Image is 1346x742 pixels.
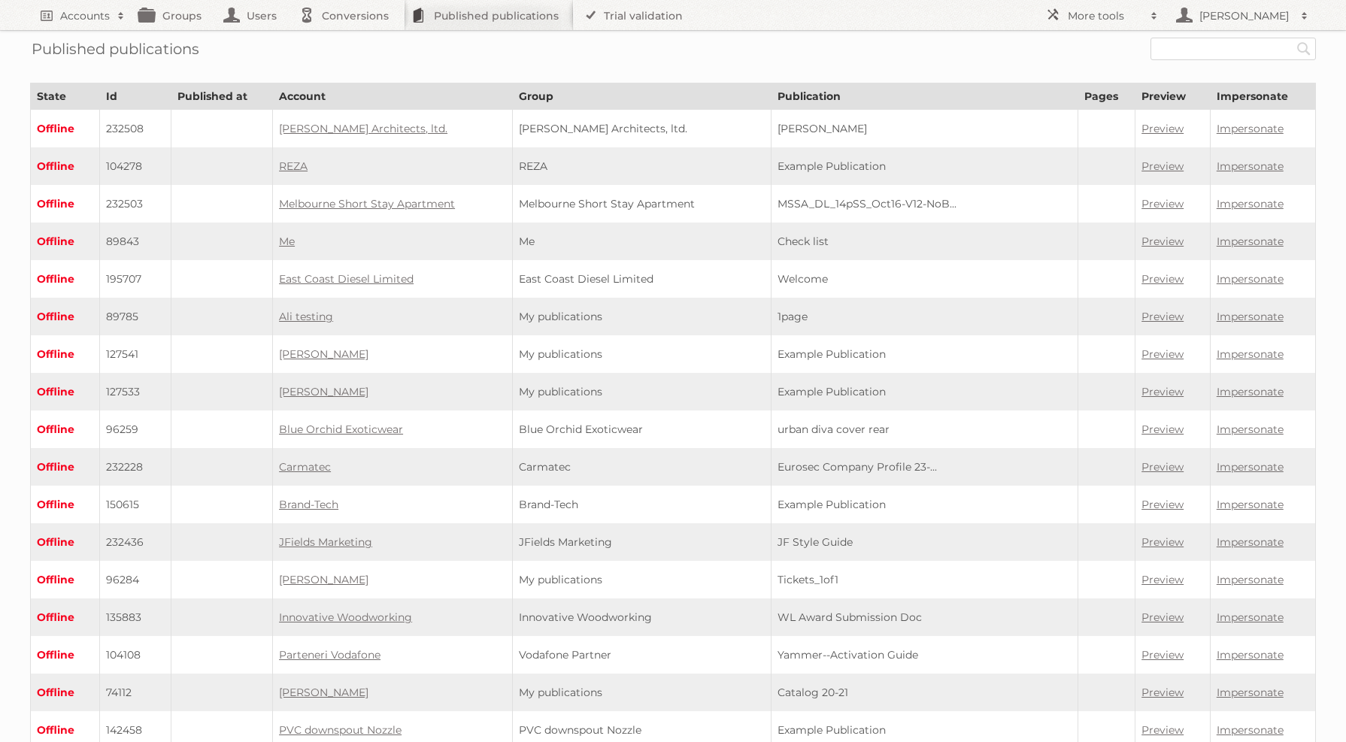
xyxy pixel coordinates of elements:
td: Offline [31,674,100,711]
td: Carmatec [512,448,771,486]
td: Example Publication [771,147,1078,185]
td: My publications [512,335,771,373]
td: Check list [771,223,1078,260]
td: Offline [31,636,100,674]
a: Carmatec [279,460,331,474]
a: Preview [1141,648,1184,662]
td: Yammer--Activation Guide [771,636,1078,674]
a: Ali testing [279,310,333,323]
td: Offline [31,448,100,486]
a: Preview [1141,573,1184,586]
td: Offline [31,335,100,373]
td: Me [512,223,771,260]
td: Offline [31,373,100,410]
a: Impersonate [1217,648,1284,662]
a: [PERSON_NAME] [279,385,368,398]
td: Offline [31,223,100,260]
td: 232508 [100,110,171,148]
h2: [PERSON_NAME] [1196,8,1293,23]
td: Offline [31,260,100,298]
td: Tickets_1of1 [771,561,1078,598]
a: Preview [1141,197,1184,210]
th: Account [273,83,512,110]
input: Search [1293,38,1315,60]
a: Blue Orchid Exoticwear [279,422,403,436]
th: Publication [771,83,1078,110]
a: Preview [1141,122,1184,135]
a: Preview [1141,310,1184,323]
h2: Accounts [60,8,110,23]
td: Eurosec Company Profile 23-... [771,448,1078,486]
th: Preview [1135,83,1211,110]
td: My publications [512,561,771,598]
a: [PERSON_NAME] Architects, ltd. [279,122,447,135]
a: Preview [1141,460,1184,474]
a: Me [279,235,295,248]
th: Impersonate [1210,83,1315,110]
a: Impersonate [1217,159,1284,173]
a: Preview [1141,272,1184,286]
th: Pages [1078,83,1135,110]
a: Preview [1141,385,1184,398]
td: [PERSON_NAME] [771,110,1078,148]
a: Preview [1141,498,1184,511]
a: [PERSON_NAME] [279,686,368,699]
a: Preview [1141,723,1184,737]
td: WL Award Submission Doc [771,598,1078,636]
a: Brand-Tech [279,498,338,511]
a: Impersonate [1217,573,1284,586]
th: Id [100,83,171,110]
td: REZA [512,147,771,185]
a: Impersonate [1217,272,1284,286]
td: 96284 [100,561,171,598]
a: Preview [1141,535,1184,549]
td: Example Publication [771,335,1078,373]
a: [PERSON_NAME] [279,573,368,586]
a: Impersonate [1217,310,1284,323]
th: State [31,83,100,110]
a: JFields Marketing [279,535,372,549]
a: Impersonate [1217,122,1284,135]
a: [PERSON_NAME] [279,347,368,361]
td: Blue Orchid Exoticwear [512,410,771,448]
td: Melbourne Short Stay Apartment [512,185,771,223]
a: Preview [1141,235,1184,248]
td: Offline [31,598,100,636]
td: 89843 [100,223,171,260]
td: Welcome [771,260,1078,298]
td: 96259 [100,410,171,448]
td: 127541 [100,335,171,373]
td: Offline [31,110,100,148]
td: Vodafone Partner [512,636,771,674]
a: Preview [1141,347,1184,361]
td: 135883 [100,598,171,636]
td: Offline [31,147,100,185]
a: Innovative Woodworking [279,610,412,624]
a: Impersonate [1217,610,1284,624]
a: Parteneri Vodafone [279,648,380,662]
td: Offline [31,561,100,598]
td: 1page [771,298,1078,335]
a: Preview [1141,159,1184,173]
a: Impersonate [1217,460,1284,474]
td: Catalog 20-21 [771,674,1078,711]
a: Preview [1141,422,1184,436]
td: Innovative Woodworking [512,598,771,636]
td: 232228 [100,448,171,486]
a: Impersonate [1217,235,1284,248]
td: 104278 [100,147,171,185]
td: JFields Marketing [512,523,771,561]
a: Impersonate [1217,686,1284,699]
td: East Coast Diesel Limited [512,260,771,298]
td: 150615 [100,486,171,523]
td: Offline [31,523,100,561]
td: 89785 [100,298,171,335]
td: 232503 [100,185,171,223]
td: Offline [31,298,100,335]
td: Brand-Tech [512,486,771,523]
a: Melbourne Short Stay Apartment [279,197,455,210]
a: Impersonate [1217,422,1284,436]
td: JF Style Guide [771,523,1078,561]
td: 195707 [100,260,171,298]
a: East Coast Diesel Limited [279,272,414,286]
